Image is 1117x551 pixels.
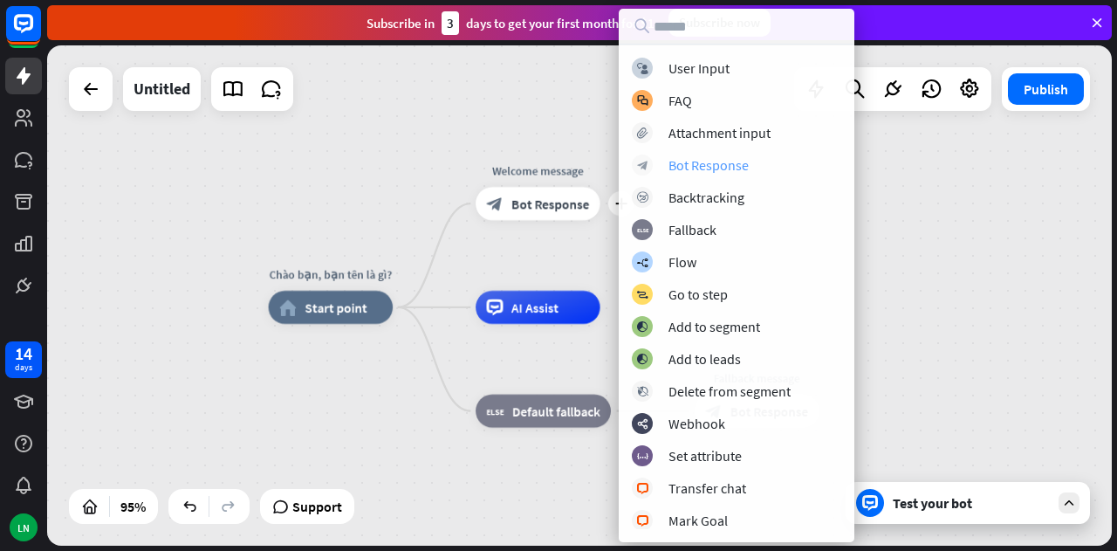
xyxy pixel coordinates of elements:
div: 14 [15,346,32,362]
div: Add to segment [668,318,760,335]
div: User Input [668,59,730,77]
span: Bot Response [511,196,589,212]
span: AI Assist [511,299,558,315]
i: webhooks [637,418,648,430]
span: Support [292,492,342,520]
i: block_attachment [637,127,648,139]
i: builder_tree [636,257,648,268]
div: Backtracking [668,189,744,206]
div: Welcome message [463,162,613,179]
i: block_livechat [636,483,649,494]
i: block_user_input [637,63,648,74]
button: Publish [1008,73,1084,105]
i: block_backtracking [637,192,648,203]
div: 95% [115,492,151,520]
span: Start point [305,299,367,315]
i: block_delete_from_segment [637,386,648,397]
div: Transfer chat [668,479,746,497]
div: 3 [442,11,459,35]
div: Mark Goal [668,512,728,529]
i: block_fallback [486,403,504,419]
div: Delete from segment [668,382,791,400]
div: LN [10,513,38,541]
div: Untitled [134,67,190,111]
div: Test your bot [893,494,1050,512]
i: block_goto [636,289,648,300]
button: Open LiveChat chat widget [14,7,66,59]
div: Fallback [668,221,716,238]
div: Chào bạn, bạn tên là gì? [256,265,405,282]
div: Go to step [668,286,728,303]
i: block_add_to_segment [636,321,648,333]
div: days [15,362,32,374]
div: Add to leads [668,350,741,368]
i: block_set_attribute [637,451,648,462]
i: block_bot_response [486,196,503,212]
div: Bot Response [668,156,749,174]
i: home_2 [279,299,297,315]
div: FAQ [668,92,692,109]
div: Set attribute [668,447,742,465]
i: block_livechat [636,515,649,527]
i: block_bot_response [637,160,648,171]
i: block_fallback [637,224,648,236]
div: Subscribe in days to get your first month for $1 [367,11,654,35]
i: block_faq [637,95,648,107]
i: plus [614,198,627,210]
div: Webhook [668,415,725,432]
div: Attachment input [668,124,771,141]
span: Default fallback [512,403,600,419]
i: block_add_to_segment [636,354,648,365]
a: 14 days [5,341,42,378]
div: Flow [668,253,696,271]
